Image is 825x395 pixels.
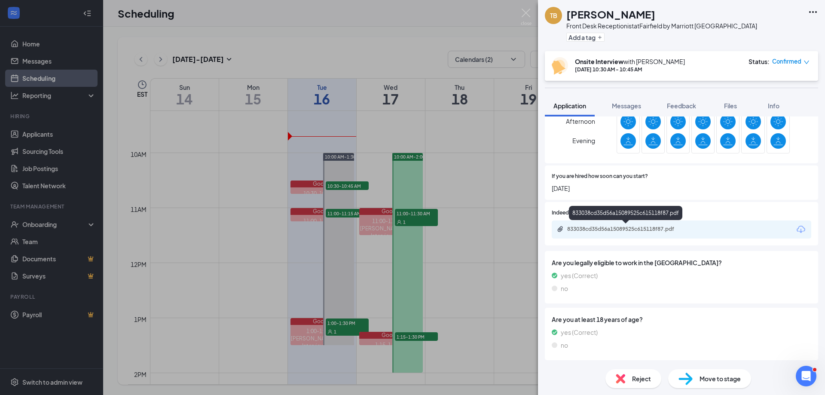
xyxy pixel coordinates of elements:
[552,315,811,324] span: Are you at least 18 years of age?
[566,113,595,129] span: Afternoon
[552,209,590,217] span: Indeed Resume
[612,102,641,110] span: Messages
[550,11,557,20] div: TB
[575,66,685,73] div: [DATE] 10:30 AM - 10:45 AM
[772,57,801,66] span: Confirmed
[561,328,598,337] span: yes (Correct)
[557,226,564,233] svg: Paperclip
[804,59,810,65] span: down
[768,102,779,110] span: Info
[572,133,595,148] span: Evening
[566,33,605,42] button: PlusAdd a tag
[749,57,770,66] div: Status :
[724,102,737,110] span: Files
[569,206,682,220] div: 833038cd35d56a15089525c615118f87.pdf
[575,57,685,66] div: with [PERSON_NAME]
[632,374,651,383] span: Reject
[667,102,696,110] span: Feedback
[552,258,811,267] span: Are you legally eligible to work in the [GEOGRAPHIC_DATA]?
[553,102,586,110] span: Application
[567,226,687,233] div: 833038cd35d56a15089525c615118f87.pdf
[597,35,602,40] svg: Plus
[552,172,648,181] span: If you are hired how soon can you start?
[796,366,816,386] iframe: Intercom live chat
[557,226,696,234] a: Paperclip833038cd35d56a15089525c615118f87.pdf
[561,340,568,350] span: no
[808,7,818,17] svg: Ellipses
[566,21,757,30] div: Front Desk Receptionist at Fairfield by Marriott [GEOGRAPHIC_DATA]
[796,224,806,235] svg: Download
[575,58,623,65] b: Onsite Interview
[561,284,568,293] span: no
[566,7,655,21] h1: [PERSON_NAME]
[552,184,811,193] span: [DATE]
[561,271,598,280] span: yes (Correct)
[700,374,741,383] span: Move to stage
